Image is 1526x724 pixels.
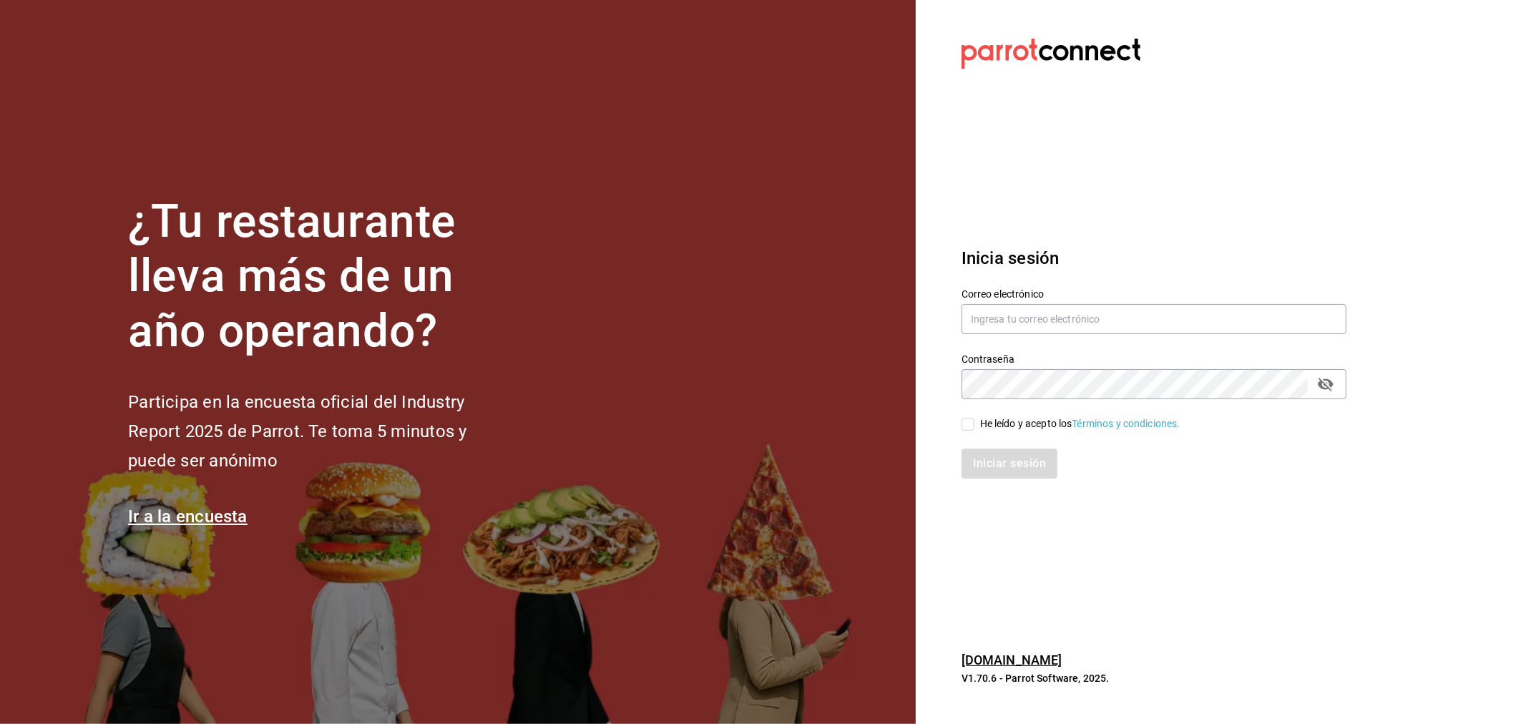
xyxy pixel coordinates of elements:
h1: ¿Tu restaurante lleva más de un año operando? [128,195,514,359]
input: Ingresa tu correo electrónico [962,304,1346,334]
button: passwordField [1314,372,1338,396]
label: Contraseña [962,354,1346,364]
h3: Inicia sesión [962,245,1346,271]
h2: Participa en la encuesta oficial del Industry Report 2025 de Parrot. Te toma 5 minutos y puede se... [128,388,514,475]
p: V1.70.6 - Parrot Software, 2025. [962,671,1346,685]
a: Ir a la encuesta [128,507,248,527]
a: Términos y condiciones. [1072,418,1180,429]
a: [DOMAIN_NAME] [962,652,1062,667]
label: Correo electrónico [962,289,1346,299]
div: He leído y acepto los [980,416,1180,431]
